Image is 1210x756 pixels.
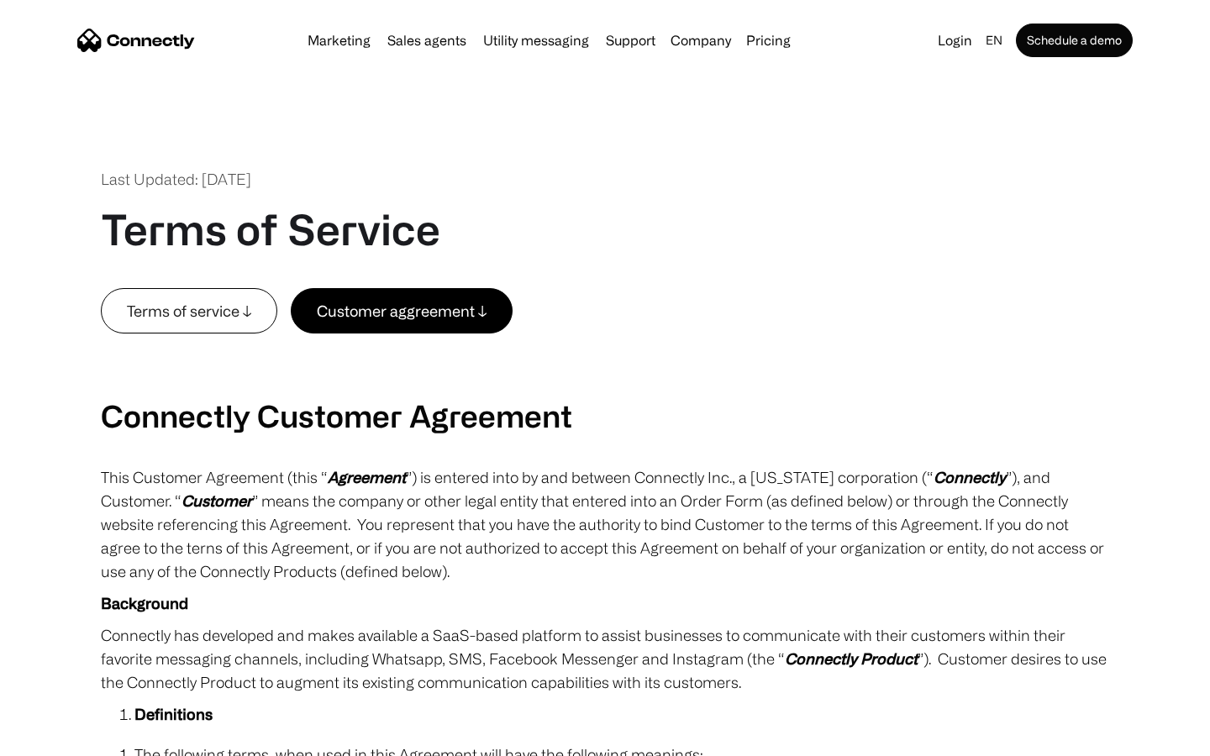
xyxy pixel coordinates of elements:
[101,397,1109,433] h2: Connectly Customer Agreement
[181,492,252,509] em: Customer
[986,29,1002,52] div: en
[381,34,473,47] a: Sales agents
[1016,24,1133,57] a: Schedule a demo
[101,465,1109,583] p: This Customer Agreement (this “ ”) is entered into by and between Connectly Inc., a [US_STATE] co...
[599,34,662,47] a: Support
[17,725,101,750] aside: Language selected: English
[931,29,979,52] a: Login
[785,650,918,667] em: Connectly Product
[301,34,377,47] a: Marketing
[739,34,797,47] a: Pricing
[134,706,213,722] strong: Definitions
[101,204,440,255] h1: Terms of Service
[101,595,188,612] strong: Background
[101,333,1109,357] p: ‍
[934,469,1006,486] em: Connectly
[101,623,1109,694] p: Connectly has developed and makes available a SaaS-based platform to assist businesses to communi...
[317,299,487,323] div: Customer aggreement ↓
[101,168,251,191] div: Last Updated: [DATE]
[101,365,1109,389] p: ‍
[476,34,596,47] a: Utility messaging
[127,299,251,323] div: Terms of service ↓
[328,469,406,486] em: Agreement
[671,29,731,52] div: Company
[34,727,101,750] ul: Language list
